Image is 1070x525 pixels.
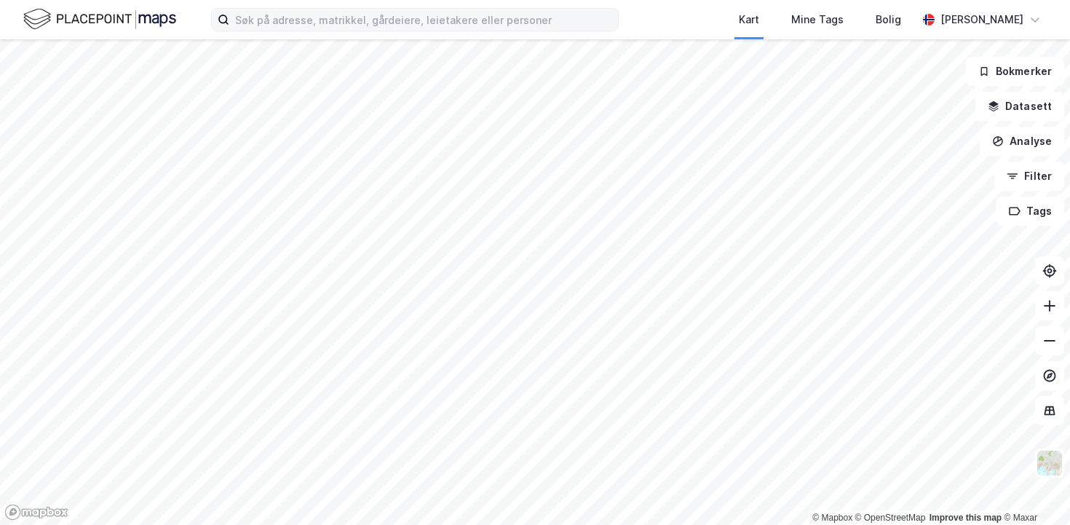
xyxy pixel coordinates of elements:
iframe: Chat Widget [997,455,1070,525]
div: [PERSON_NAME] [940,11,1023,28]
div: Mine Tags [791,11,844,28]
img: logo.f888ab2527a4732fd821a326f86c7f29.svg [23,7,176,32]
div: Bolig [876,11,901,28]
input: Søk på adresse, matrikkel, gårdeiere, leietakere eller personer [229,9,618,31]
div: Kart [739,11,759,28]
div: Kontrollprogram for chat [997,455,1070,525]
